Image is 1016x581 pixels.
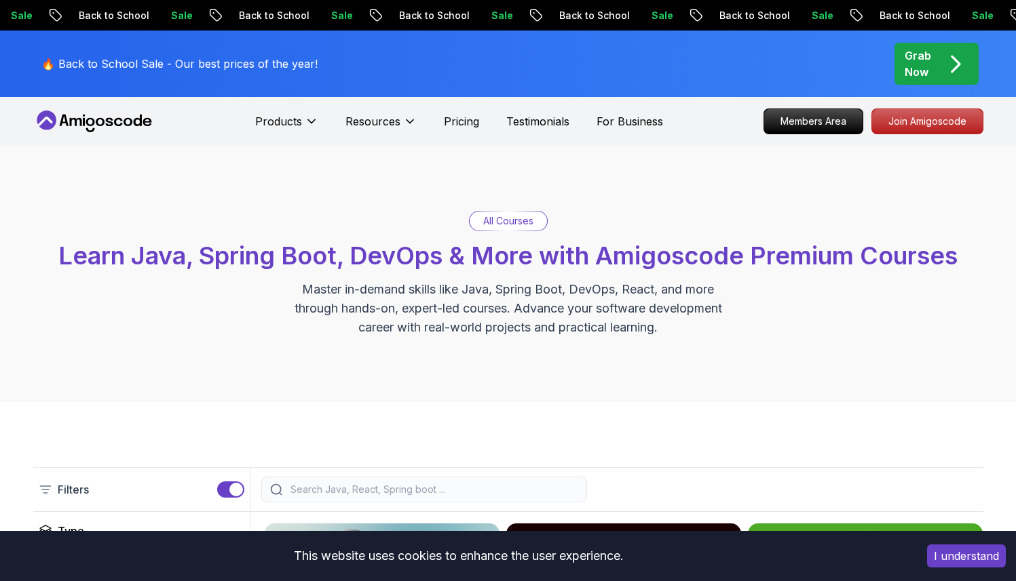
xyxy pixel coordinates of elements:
[10,541,907,571] div: This website uses cookies to enhance the user experience.
[58,241,958,271] span: Learn Java, Spring Boot, DevOps & More with Amigoscode Premium Courses
[546,9,638,22] p: Back to School
[506,113,569,129] a: Testimonials
[288,483,578,496] input: Search Java, React, Spring boot ...
[478,9,521,22] p: Sale
[345,113,417,140] button: Resources
[41,56,318,72] p: 🔥 Back to School Sale - Our best prices of the year!
[638,9,681,22] p: Sale
[58,523,84,539] h2: Type
[597,113,663,129] a: For Business
[157,9,201,22] p: Sale
[871,108,983,134] a: Join Amigoscode
[225,9,318,22] p: Back to School
[905,47,931,80] p: Grab Now
[65,9,157,22] p: Back to School
[318,9,361,22] p: Sale
[444,113,479,129] a: Pricing
[255,113,318,140] button: Products
[798,9,842,22] p: Sale
[872,109,983,134] p: Join Amigoscode
[345,113,400,129] p: Resources
[280,280,736,337] p: Master in-demand skills like Java, Spring Boot, DevOps, React, and more through hands-on, expert-...
[58,481,89,498] p: Filters
[255,113,302,129] p: Products
[866,9,958,22] p: Back to School
[958,9,1002,22] p: Sale
[385,9,478,22] p: Back to School
[927,544,1006,567] button: Accept cookies
[764,108,863,134] a: Members Area
[483,214,533,228] p: All Courses
[706,9,798,22] p: Back to School
[764,109,863,134] p: Members Area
